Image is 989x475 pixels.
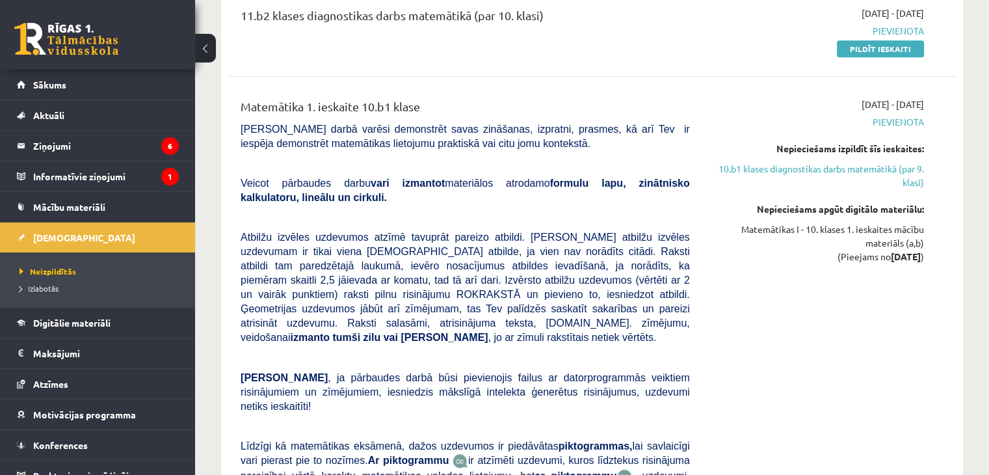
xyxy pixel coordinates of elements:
div: Nepieciešams apgūt digitālo materiālu: [709,202,924,216]
a: Neizpildītās [20,265,182,277]
span: [PERSON_NAME] [241,372,328,383]
span: [PERSON_NAME] darbā varēsi demonstrēt savas zināšanas, izpratni, prasmes, kā arī Tev ir iespēja d... [241,124,690,149]
span: Veicot pārbaudes darbu materiālos atrodamo [241,178,690,203]
span: Aktuāli [33,109,64,121]
div: Matemātika 1. ieskaite 10.b1 klase [241,98,690,122]
span: Digitālie materiāli [33,317,111,329]
legend: Ziņojumi [33,131,179,161]
a: Aktuāli [17,100,179,130]
b: vari izmantot [371,178,445,189]
span: , ja pārbaudes darbā būsi pievienojis failus ar datorprogrammās veiktiem risinājumiem un zīmējumi... [241,372,690,412]
div: 11.b2 klases diagnostikas darbs matemātikā (par 10. klasi) [241,7,690,31]
span: [DATE] - [DATE] [862,7,924,20]
strong: [DATE] [891,251,921,262]
div: Matemātikas I - 10. klases 1. ieskaites mācību materiāls (a,b) (Pieejams no ) [709,223,924,264]
i: 6 [161,137,179,155]
a: Atzīmes [17,369,179,399]
span: Neizpildītās [20,266,76,277]
b: izmanto [291,332,330,343]
a: Informatīvie ziņojumi1 [17,161,179,191]
span: Līdzīgi kā matemātikas eksāmenā, dažos uzdevumos ir piedāvātas lai savlaicīgi vari pierast pie to... [241,441,690,466]
a: Sākums [17,70,179,100]
a: Rīgas 1. Tālmācības vidusskola [14,23,118,55]
div: Nepieciešams izpildīt šīs ieskaites: [709,142,924,156]
span: Motivācijas programma [33,409,136,420]
a: Konferences [17,430,179,460]
span: Atzīmes [33,378,68,390]
a: Maksājumi [17,338,179,368]
b: formulu lapu, zinātnisko kalkulatoru, lineālu un cirkuli. [241,178,690,203]
a: 10.b1 klases diagnostikas darbs matemātikā (par 9. klasi) [709,162,924,189]
span: Sākums [33,79,66,90]
b: piktogrammas, [559,441,633,452]
span: Mācību materiāli [33,201,105,213]
b: Ar piktogrammu [368,455,449,466]
span: Atbilžu izvēles uzdevumos atzīmē tavuprāt pareizo atbildi. [PERSON_NAME] atbilžu izvēles uzdevuma... [241,232,690,343]
a: Mācību materiāli [17,192,179,222]
a: [DEMOGRAPHIC_DATA] [17,223,179,252]
span: Konferences [33,439,88,451]
span: [DATE] - [DATE] [862,98,924,111]
a: Ziņojumi6 [17,131,179,161]
i: 1 [161,168,179,185]
a: Izlabotās [20,282,182,294]
span: [DEMOGRAPHIC_DATA] [33,232,135,243]
a: Pildīt ieskaiti [837,40,924,57]
a: Digitālie materiāli [17,308,179,338]
span: Pievienota [709,24,924,38]
img: JfuEzvunn4EvwAAAAASUVORK5CYII= [453,454,468,468]
legend: Maksājumi [33,338,179,368]
span: Pievienota [709,115,924,129]
span: Izlabotās [20,283,59,293]
b: tumši zilu vai [PERSON_NAME] [332,332,488,343]
a: Motivācijas programma [17,400,179,429]
legend: Informatīvie ziņojumi [33,161,179,191]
